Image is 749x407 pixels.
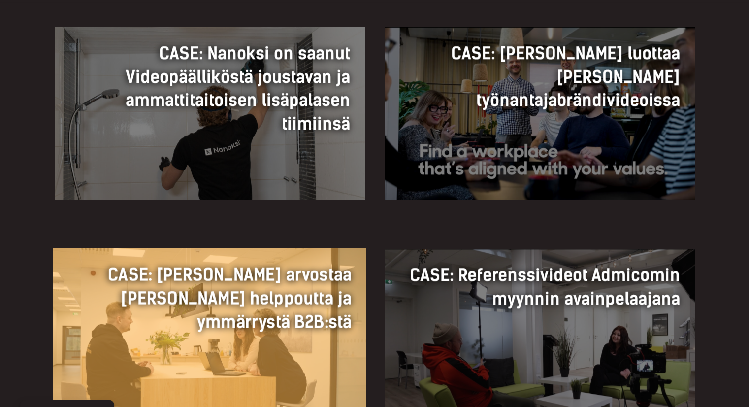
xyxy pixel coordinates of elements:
[385,27,695,200] a: CASE: [PERSON_NAME] luottaa [PERSON_NAME] työnantajabrändivideoissa
[399,264,680,310] h3: CASE: Referenssivideot Admicomin myynnin avainpelaajana
[69,42,350,136] h3: CASE: Nanoksi on saanut Videopäälliköstä joustavan ja ammattitaitoisen lisäpalasen tiimiinsä
[68,263,352,334] h3: CASE: [PERSON_NAME] arvostaa [PERSON_NAME] helppoutta ja ymmärrystä B2B:stä
[55,27,365,200] a: CASE: Nanoksi on saanut Videopäälliköstä joustavan ja ammattitaitoisen lisäpalasen tiimiinsä
[399,42,680,112] h3: CASE: [PERSON_NAME] luottaa [PERSON_NAME] työnantajabrändivideoissa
